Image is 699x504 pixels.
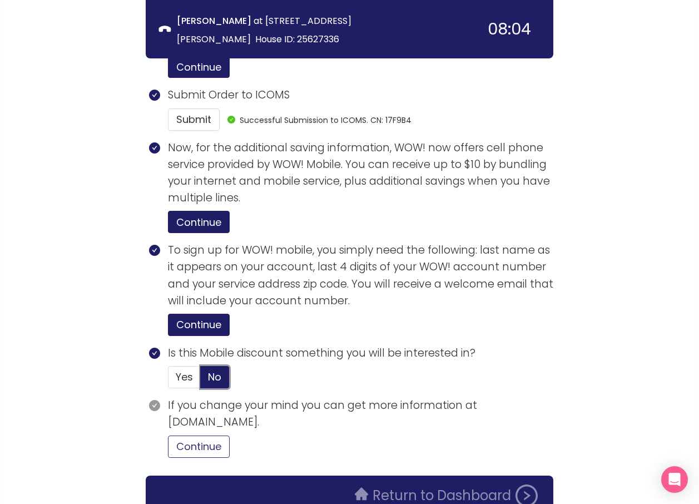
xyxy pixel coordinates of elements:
span: check-circle [149,245,160,256]
button: Continue [168,56,230,78]
button: Continue [168,211,230,233]
span: at [STREET_ADDRESS][PERSON_NAME] [177,14,351,46]
p: Is this Mobile discount something you will be interested in? [168,345,553,362]
span: check-circle [149,348,160,359]
span: Successful Submission to ICOMS. CN: 17F9B4 [240,116,412,125]
p: Now, for the additional saving information, WOW! now offers cell phone service provided by WOW! M... [168,140,553,207]
div: Open Intercom Messenger [661,466,688,493]
span: check-circle [227,116,235,123]
span: check-circle [149,142,160,154]
p: If you change your mind you can get more information at [DOMAIN_NAME]. [168,397,553,431]
span: House ID: 25627336 [255,33,339,46]
span: phone [159,24,171,36]
button: Continue [168,314,230,336]
span: No [208,370,221,384]
p: Submit Order to ICOMS [168,87,553,103]
p: To sign up for WOW! mobile, you simply need the following: last name as it appears on your accoun... [168,242,553,309]
span: check-circle [149,90,160,101]
div: 08:04 [488,21,531,37]
span: Yes [176,370,193,384]
button: Submit [168,108,220,131]
strong: [PERSON_NAME] [177,14,251,27]
button: Continue [168,436,230,458]
span: check-circle [149,400,160,411]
